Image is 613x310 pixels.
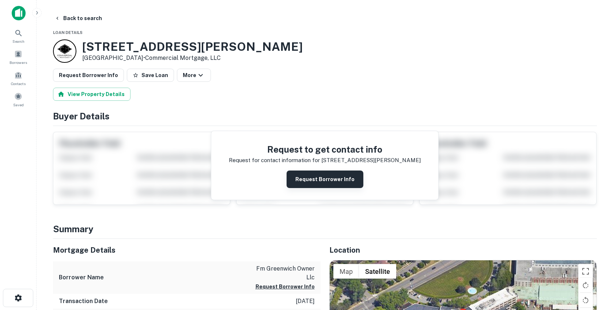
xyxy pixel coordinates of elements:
iframe: Chat Widget [576,252,613,287]
a: Saved [2,89,34,109]
img: capitalize-icon.png [12,6,26,20]
p: [STREET_ADDRESS][PERSON_NAME] [321,156,421,165]
a: Contacts [2,68,34,88]
a: Search [2,26,34,46]
button: Show street map [333,264,359,279]
h4: Summary [53,222,597,236]
button: Rotate map counterclockwise [578,293,593,307]
button: More [177,69,211,82]
p: fm greenwich owner llc [249,264,315,282]
h3: [STREET_ADDRESS][PERSON_NAME] [82,40,303,54]
button: Show satellite imagery [359,264,396,279]
p: Request for contact information for [229,156,320,165]
h6: Transaction Date [59,297,108,306]
h4: Buyer Details [53,110,597,123]
button: Request Borrower Info [53,69,124,82]
p: [GEOGRAPHIC_DATA] • [82,54,303,62]
h5: Mortgage Details [53,245,321,256]
h6: Borrower Name [59,273,104,282]
span: Search [12,38,24,44]
button: View Property Details [53,88,130,101]
span: Saved [13,102,24,108]
span: Contacts [11,81,26,87]
h4: Request to get contact info [229,143,421,156]
a: Commercial Mortgage, LLC [145,54,221,61]
h5: Location [329,245,597,256]
button: Back to search [52,12,105,25]
button: Save Loan [127,69,174,82]
p: [DATE] [296,297,315,306]
span: Loan Details [53,30,83,35]
a: Borrowers [2,47,34,67]
button: Request Borrower Info [256,282,315,291]
button: Request Borrower Info [287,171,363,188]
span: Borrowers [10,60,27,65]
